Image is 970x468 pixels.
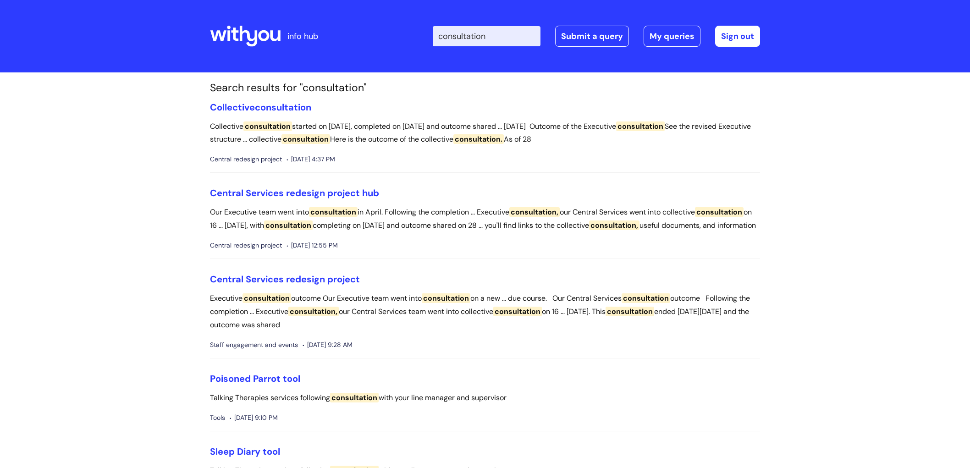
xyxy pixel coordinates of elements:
[210,446,280,457] a: Sleep Diary tool
[309,207,358,217] span: consultation
[606,307,654,316] span: consultation
[210,82,760,94] h1: Search results for "consultation"
[210,187,379,199] a: Central Services redesign project hub
[242,293,291,303] span: consultation
[210,292,760,331] p: Executive outcome Our Executive team went into on a new ... due course. Our Central Services outc...
[281,134,330,144] span: consultation
[303,339,353,351] span: [DATE] 9:28 AM
[589,220,639,230] span: consultation,
[509,207,560,217] span: consultation,
[453,134,504,144] span: consultation.
[493,307,542,316] span: consultation
[695,207,744,217] span: consultation
[210,412,225,424] span: Tools
[264,220,313,230] span: consultation
[230,412,278,424] span: [DATE] 9:10 PM
[210,339,298,351] span: Staff engagement and events
[715,26,760,47] a: Sign out
[210,206,760,232] p: Our Executive team went into in April. Following the completion ... Executive our Central Service...
[422,293,470,303] span: consultation
[288,307,339,316] span: consultation,
[287,29,318,44] p: info hub
[287,240,338,251] span: [DATE] 12:55 PM
[616,121,665,131] span: consultation
[287,154,335,165] span: [DATE] 4:37 PM
[210,373,300,385] a: Poisoned Parrot tool
[243,121,292,131] span: consultation
[433,26,760,47] div: | -
[210,120,760,147] p: Collective started on [DATE], completed on [DATE] and outcome shared ... [DATE] Outcome of the Ex...
[210,101,311,113] a: Collectiveconsultation
[210,240,282,251] span: Central redesign project
[622,293,670,303] span: consultation
[210,273,360,285] a: Central Services redesign project
[644,26,700,47] a: My queries
[210,391,760,405] p: Talking Therapies services following with your line manager and supervisor
[555,26,629,47] a: Submit a query
[433,26,540,46] input: Search
[330,393,379,402] span: consultation
[210,154,282,165] span: Central redesign project
[255,101,311,113] span: consultation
